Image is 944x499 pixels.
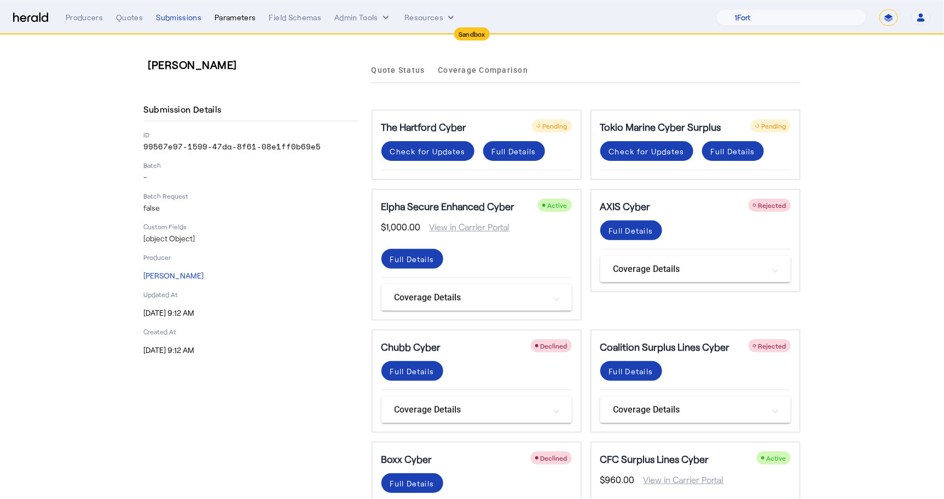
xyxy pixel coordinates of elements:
[144,307,358,318] p: [DATE] 9:12 AM
[600,451,709,467] h5: CFC Surplus Lines Cyber
[543,122,567,130] span: Pending
[144,202,358,213] p: false
[395,403,546,416] mat-panel-title: Coverage Details
[381,361,443,381] button: Full Details
[454,27,490,40] div: Sandbox
[548,201,567,209] span: Active
[381,199,515,214] h5: Elpha Secure Enhanced Cyber
[13,13,48,23] img: Herald Logo
[600,339,730,355] h5: Coalition Surplus Lines Cyber
[381,451,432,467] h5: Boxx Cyber
[372,66,425,74] span: Quote Status
[483,141,545,161] button: Full Details
[116,12,143,23] div: Quotes
[438,57,529,83] a: Coverage Comparison
[144,103,226,116] h4: Submission Details
[492,146,536,157] div: Full Details
[635,473,724,486] span: View in Carrier Portal
[541,342,567,350] span: Declined
[390,146,466,157] div: Check for Updates
[334,12,391,23] button: internal dropdown menu
[390,478,435,489] div: Full Details
[600,141,693,161] button: Check for Updates
[609,365,653,377] div: Full Details
[144,253,358,262] p: Producer
[600,361,662,381] button: Full Details
[381,119,467,135] h5: The Hartford Cyber
[711,146,755,157] div: Full Details
[381,141,474,161] button: Check for Updates
[758,342,786,350] span: Rejected
[762,122,786,130] span: Pending
[381,285,572,311] mat-expansion-panel-header: Coverage Details
[148,57,363,72] h3: [PERSON_NAME]
[390,253,435,265] div: Full Details
[144,233,358,244] p: [object Object]
[702,141,764,161] button: Full Details
[758,201,786,209] span: Rejected
[372,57,425,83] a: Quote Status
[541,454,567,462] span: Declined
[144,290,358,299] p: Updated At
[600,119,721,135] h5: Tokio Marine Cyber Surplus
[215,12,256,23] div: Parameters
[381,339,441,355] h5: Chubb Cyber
[381,397,572,423] mat-expansion-panel-header: Coverage Details
[438,66,529,74] span: Coverage Comparison
[609,146,685,157] div: Check for Updates
[613,263,765,276] mat-panel-title: Coverage Details
[144,130,358,139] p: ID
[144,327,358,336] p: Created At
[767,454,786,462] span: Active
[144,270,358,281] p: [PERSON_NAME]
[613,403,765,416] mat-panel-title: Coverage Details
[381,473,443,493] button: Full Details
[144,141,358,152] p: 99567e97-1599-47da-8f61-08e1ff0b69e5
[144,192,358,200] p: Batch Request
[390,365,435,377] div: Full Details
[144,345,358,356] p: [DATE] 9:12 AM
[144,161,358,170] p: Batch
[600,221,662,240] button: Full Details
[600,473,635,486] span: $960.00
[66,12,103,23] div: Producers
[395,291,546,304] mat-panel-title: Coverage Details
[156,12,201,23] div: Submissions
[600,397,791,423] mat-expansion-panel-header: Coverage Details
[381,221,421,234] span: $1,000.00
[381,249,443,269] button: Full Details
[404,12,456,23] button: Resources dropdown menu
[600,199,651,214] h5: AXIS Cyber
[144,222,358,231] p: Custom Fields
[269,12,322,23] div: Field Schemas
[144,172,358,183] p: -
[609,225,653,236] div: Full Details
[600,256,791,282] mat-expansion-panel-header: Coverage Details
[421,221,510,234] span: View in Carrier Portal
